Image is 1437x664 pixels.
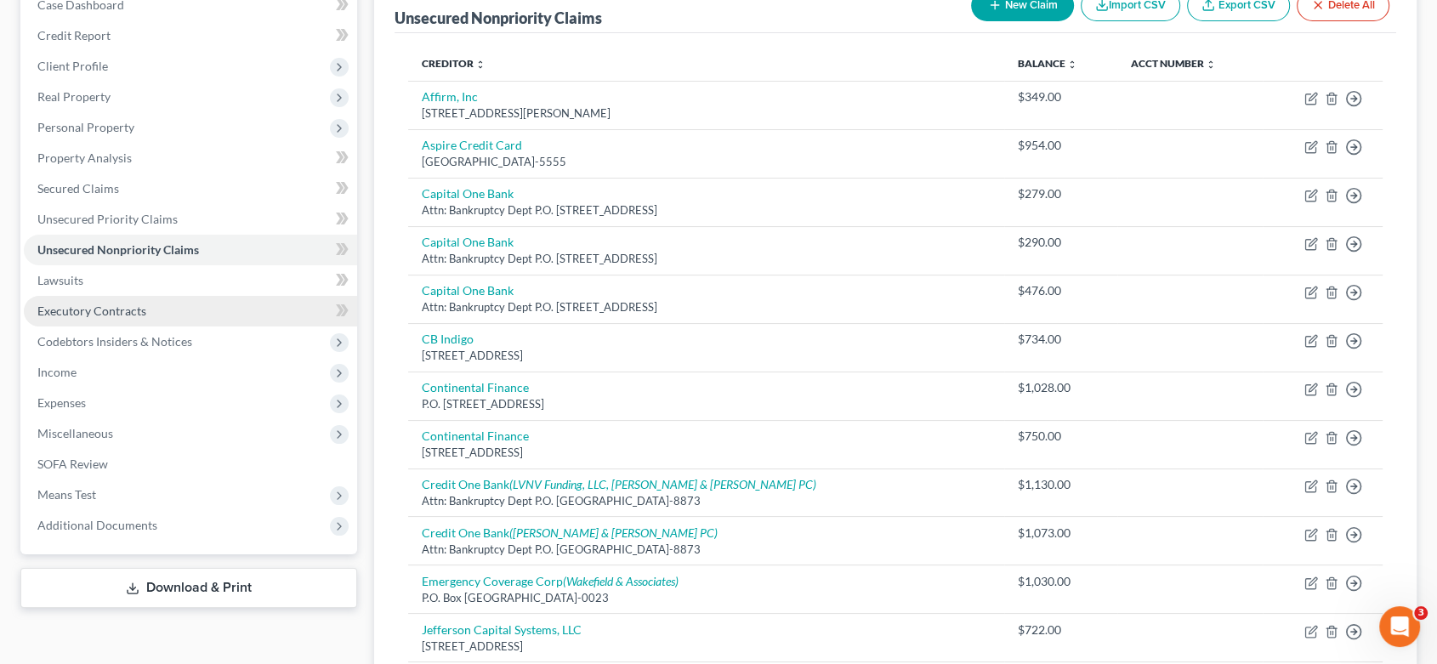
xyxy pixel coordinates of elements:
span: SOFA Review [37,457,108,471]
div: $349.00 [1018,88,1104,105]
span: Property Analysis [37,150,132,165]
a: Continental Finance [422,380,529,394]
span: Miscellaneous [37,426,113,440]
div: $476.00 [1018,282,1104,299]
div: Attn: Bankruptcy Dept P.O. [GEOGRAPHIC_DATA]-8873 [422,542,991,558]
span: Credit Report [37,28,111,43]
a: Creditor unfold_more [422,57,486,70]
a: Credit One Bank([PERSON_NAME] & [PERSON_NAME] PC) [422,525,718,540]
span: Expenses [37,395,86,410]
span: Codebtors Insiders & Notices [37,334,192,349]
i: unfold_more [1206,60,1216,70]
a: Acct Number unfold_more [1131,57,1216,70]
a: Jefferson Capital Systems, LLC [422,622,582,637]
span: Secured Claims [37,181,119,196]
a: Capital One Bank [422,235,514,249]
div: P.O. [STREET_ADDRESS] [422,396,991,412]
a: Unsecured Nonpriority Claims [24,235,357,265]
div: [GEOGRAPHIC_DATA]-5555 [422,154,991,170]
a: Aspire Credit Card [422,138,522,152]
iframe: Intercom live chat [1379,606,1420,647]
span: Real Property [37,89,111,104]
div: [STREET_ADDRESS] [422,638,991,655]
a: Affirm, Inc [422,89,478,104]
div: [STREET_ADDRESS][PERSON_NAME] [422,105,991,122]
div: [STREET_ADDRESS] [422,445,991,461]
span: Means Test [37,487,96,502]
i: (Wakefield & Associates) [563,574,679,588]
span: Unsecured Nonpriority Claims [37,242,199,257]
div: $279.00 [1018,185,1104,202]
div: $750.00 [1018,428,1104,445]
a: Credit Report [24,20,357,51]
a: Lawsuits [24,265,357,296]
i: ([PERSON_NAME] & [PERSON_NAME] PC) [509,525,718,540]
span: Personal Property [37,120,134,134]
a: Continental Finance [422,428,529,443]
div: $954.00 [1018,137,1104,154]
span: Income [37,365,77,379]
div: [STREET_ADDRESS] [422,348,991,364]
i: (LVNV Funding, LLC, [PERSON_NAME] & [PERSON_NAME] PC) [509,477,816,491]
i: unfold_more [475,60,486,70]
a: Property Analysis [24,143,357,173]
div: Attn: Bankruptcy Dept P.O. [STREET_ADDRESS] [422,202,991,218]
a: Balance unfold_more [1018,57,1077,70]
div: $290.00 [1018,234,1104,251]
a: Capital One Bank [422,283,514,298]
i: unfold_more [1067,60,1077,70]
a: Credit One Bank(LVNV Funding, LLC, [PERSON_NAME] & [PERSON_NAME] PC) [422,477,816,491]
a: Download & Print [20,568,357,608]
a: Secured Claims [24,173,357,204]
div: Unsecured Nonpriority Claims [395,8,602,28]
div: $1,030.00 [1018,573,1104,590]
div: Attn: Bankruptcy Dept P.O. [GEOGRAPHIC_DATA]-8873 [422,493,991,509]
span: Unsecured Priority Claims [37,212,178,226]
span: Lawsuits [37,273,83,287]
span: 3 [1414,606,1428,620]
div: P.O. Box [GEOGRAPHIC_DATA]-0023 [422,590,991,606]
span: Additional Documents [37,518,157,532]
a: SOFA Review [24,449,357,480]
div: $1,130.00 [1018,476,1104,493]
div: $1,028.00 [1018,379,1104,396]
a: Executory Contracts [24,296,357,326]
div: $1,073.00 [1018,525,1104,542]
a: Capital One Bank [422,186,514,201]
div: $722.00 [1018,621,1104,638]
span: Client Profile [37,59,108,73]
a: Unsecured Priority Claims [24,204,357,235]
div: $734.00 [1018,331,1104,348]
div: Attn: Bankruptcy Dept P.O. [STREET_ADDRESS] [422,251,991,267]
a: CB Indigo [422,332,474,346]
a: Emergency Coverage Corp(Wakefield & Associates) [422,574,679,588]
div: Attn: Bankruptcy Dept P.O. [STREET_ADDRESS] [422,299,991,315]
span: Executory Contracts [37,304,146,318]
